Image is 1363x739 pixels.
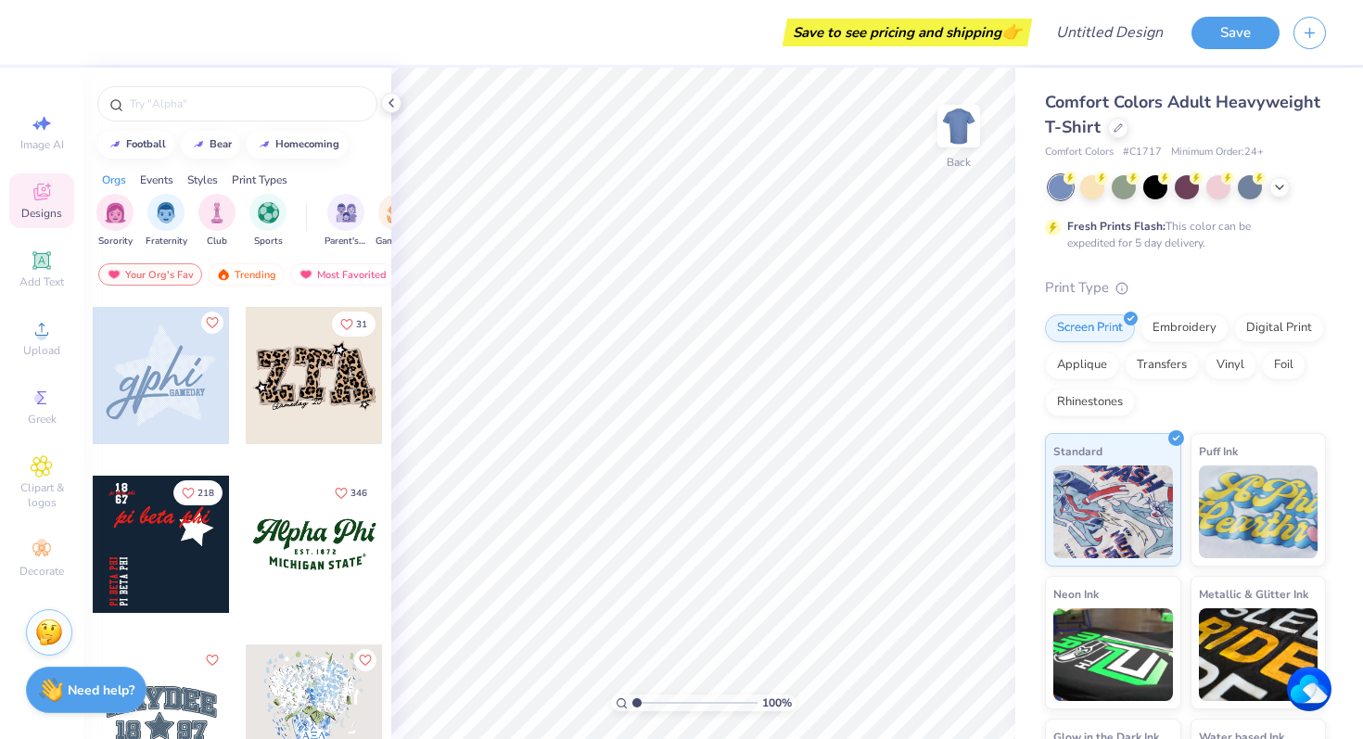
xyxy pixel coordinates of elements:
[787,19,1027,46] div: Save to see pricing and shipping
[23,343,60,358] span: Upload
[350,489,367,498] span: 346
[207,202,227,223] img: Club Image
[20,137,64,152] span: Image AI
[126,139,166,149] div: football
[1045,351,1119,379] div: Applique
[1171,145,1264,160] span: Minimum Order: 24 +
[1045,314,1135,342] div: Screen Print
[146,194,187,248] button: filter button
[156,202,176,223] img: Fraternity Image
[275,139,339,149] div: homecoming
[299,268,313,281] img: most_fav.gif
[332,312,376,337] button: Like
[1053,465,1173,558] img: Standard
[187,172,218,188] div: Styles
[249,194,287,248] button: filter button
[249,194,287,248] div: filter for Sports
[1045,145,1114,160] span: Comfort Colors
[19,564,64,579] span: Decorate
[326,480,376,505] button: Like
[1191,17,1280,49] button: Save
[1199,465,1318,558] img: Puff Ink
[96,194,134,248] div: filter for Sorority
[146,194,187,248] div: filter for Fraternity
[1123,145,1162,160] span: # C1717
[96,194,134,248] button: filter button
[232,172,287,188] div: Print Types
[354,649,376,671] button: Like
[191,139,206,150] img: trend_line.gif
[102,172,126,188] div: Orgs
[1067,219,1166,234] strong: Fresh Prints Flash:
[207,235,227,248] span: Club
[257,139,272,150] img: trend_line.gif
[1125,351,1199,379] div: Transfers
[258,202,279,223] img: Sports Image
[128,95,365,113] input: Try "Alpha"
[254,235,283,248] span: Sports
[208,263,285,286] div: Trending
[9,480,74,510] span: Clipart & logos
[1199,584,1308,604] span: Metallic & Glitter Ink
[325,194,367,248] div: filter for Parent's Weekend
[210,139,232,149] div: bear
[1053,608,1173,701] img: Neon Ink
[146,235,187,248] span: Fraternity
[97,131,174,159] button: football
[1199,608,1318,701] img: Metallic & Glitter Ink
[201,312,223,334] button: Like
[1045,389,1135,416] div: Rhinestones
[376,235,418,248] span: Game Day
[197,489,214,498] span: 218
[762,694,792,711] span: 100 %
[247,131,348,159] button: homecoming
[198,194,236,248] button: filter button
[376,194,418,248] button: filter button
[1234,314,1324,342] div: Digital Print
[356,320,367,329] span: 31
[376,194,418,248] div: filter for Game Day
[1045,277,1326,299] div: Print Type
[1001,20,1022,43] span: 👉
[1262,351,1306,379] div: Foil
[216,268,231,281] img: trending.gif
[181,131,240,159] button: bear
[98,235,133,248] span: Sorority
[1204,351,1256,379] div: Vinyl
[173,480,223,505] button: Like
[947,154,971,171] div: Back
[28,412,57,427] span: Greek
[105,202,126,223] img: Sorority Image
[1140,314,1229,342] div: Embroidery
[1053,441,1102,461] span: Standard
[1041,14,1178,51] input: Untitled Design
[68,682,134,699] strong: Need help?
[107,268,121,281] img: most_fav.gif
[325,194,367,248] button: filter button
[21,206,62,221] span: Designs
[940,108,977,145] img: Back
[290,263,395,286] div: Most Favorited
[1045,91,1320,138] span: Comfort Colors Adult Heavyweight T-Shirt
[19,274,64,289] span: Add Text
[325,235,367,248] span: Parent's Weekend
[201,649,223,671] button: Like
[198,194,236,248] div: filter for Club
[336,202,357,223] img: Parent's Weekend Image
[1053,584,1099,604] span: Neon Ink
[1067,218,1295,251] div: This color can be expedited for 5 day delivery.
[108,139,122,150] img: trend_line.gif
[140,172,173,188] div: Events
[387,202,408,223] img: Game Day Image
[1199,441,1238,461] span: Puff Ink
[98,263,202,286] div: Your Org's Fav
